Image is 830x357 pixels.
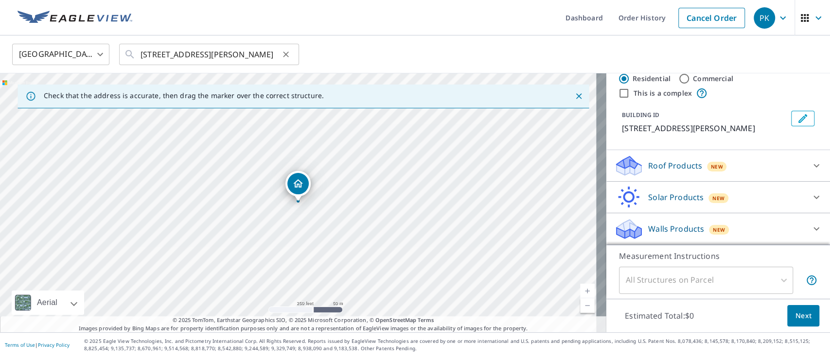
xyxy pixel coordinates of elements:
[622,122,787,134] p: [STREET_ADDRESS][PERSON_NAME]
[678,8,745,28] a: Cancel Order
[648,191,704,203] p: Solar Products
[84,338,825,352] p: © 2025 Eagle View Technologies, Inc. and Pictometry International Corp. All Rights Reserved. Repo...
[617,305,702,326] p: Estimated Total: $0
[5,341,35,348] a: Terms of Use
[614,217,822,240] div: Walls ProductsNew
[44,91,324,100] p: Check that the address is accurate, then drag the marker over the correct structure.
[279,48,293,61] button: Clear
[711,163,723,170] span: New
[619,267,793,294] div: All Structures on Parcel
[572,90,585,102] button: Close
[634,88,692,98] label: This is a complex
[713,226,725,234] span: New
[806,274,817,286] span: Your report will include each building or structure inside the parcel boundary. In some cases, du...
[754,7,775,29] div: PK
[5,342,70,348] p: |
[12,41,109,68] div: [GEOGRAPHIC_DATA]
[795,310,812,322] span: Next
[787,305,819,327] button: Next
[141,41,279,68] input: Search by address or latitude-longitude
[712,194,724,202] span: New
[34,290,60,315] div: Aerial
[648,223,704,235] p: Walls Products
[580,298,595,313] a: Current Level 17, Zoom Out
[12,290,84,315] div: Aerial
[418,316,434,323] a: Terms
[18,11,132,25] img: EV Logo
[633,74,671,84] label: Residential
[619,250,817,262] p: Measurement Instructions
[285,171,311,201] div: Dropped pin, building 1, Residential property, 512 Southview Blvd South Saint Paul, MN 55075
[693,74,733,84] label: Commercial
[580,284,595,298] a: Current Level 17, Zoom In
[622,111,659,119] p: BUILDING ID
[38,341,70,348] a: Privacy Policy
[614,186,822,209] div: Solar ProductsNew
[173,316,434,324] span: © 2025 TomTom, Earthstar Geographics SIO, © 2025 Microsoft Corporation, ©
[375,316,416,323] a: OpenStreetMap
[614,154,822,177] div: Roof ProductsNew
[648,160,702,171] p: Roof Products
[791,111,814,126] button: Edit building 1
